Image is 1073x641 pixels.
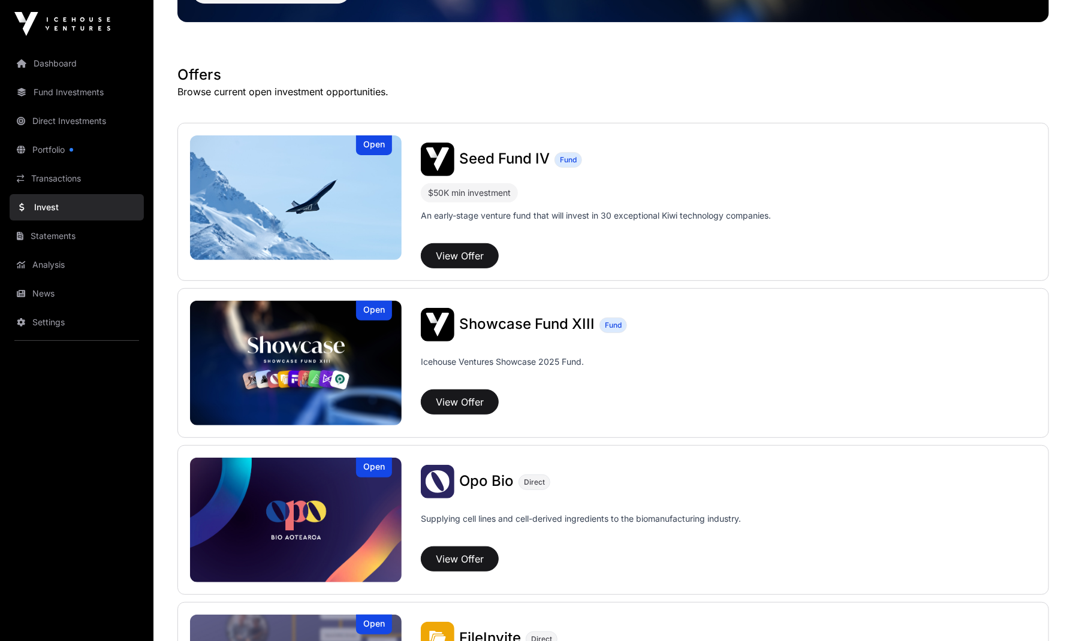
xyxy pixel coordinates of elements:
p: Icehouse Ventures Showcase 2025 Fund. [421,356,584,368]
a: Direct Investments [10,108,144,134]
iframe: Chat Widget [1013,583,1073,641]
span: Opo Bio [459,472,514,489]
img: Seed Fund IV [421,143,454,176]
div: Open [356,135,392,155]
img: Seed Fund IV [190,135,402,260]
a: Opo Bio [459,474,514,489]
img: Showcase Fund XIII [421,308,454,341]
div: Open [356,458,392,477]
a: Analysis [10,252,144,278]
div: Open [356,301,392,320]
a: Dashboard [10,50,144,77]
a: News [10,280,144,307]
img: Opo Bio [421,465,454,498]
a: Showcase Fund XIIIOpen [190,301,402,425]
a: Fund Investments [10,79,144,105]
a: Showcase Fund XIII [459,317,595,332]
p: Browse current open investment opportunities. [177,84,1049,99]
a: Seed Fund IVOpen [190,135,402,260]
p: An early-stage venture fund that will invest in 30 exceptional Kiwi technology companies. [421,210,771,222]
a: Opo BioOpen [190,458,402,582]
button: View Offer [421,243,499,268]
a: Transactions [10,165,144,192]
img: Showcase Fund XIII [190,301,402,425]
a: Portfolio [10,137,144,163]
a: Invest [10,194,144,220]
div: Open [356,615,392,634]
span: Fund [560,155,577,165]
span: Direct [524,477,545,487]
div: $50K min investment [428,186,511,200]
span: Showcase Fund XIII [459,315,595,332]
img: Icehouse Ventures Logo [14,12,110,36]
p: Supplying cell lines and cell-derived ingredients to the biomanufacturing industry. [421,513,741,525]
a: Seed Fund IV [459,152,550,167]
button: View Offer [421,389,499,415]
a: Statements [10,223,144,249]
a: Settings [10,309,144,335]
span: Seed Fund IV [459,150,550,167]
img: Opo Bio [190,458,402,582]
span: Fund [605,320,622,330]
div: $50K min investment [421,183,518,202]
h1: Offers [177,65,1049,84]
button: View Offer [421,546,499,572]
